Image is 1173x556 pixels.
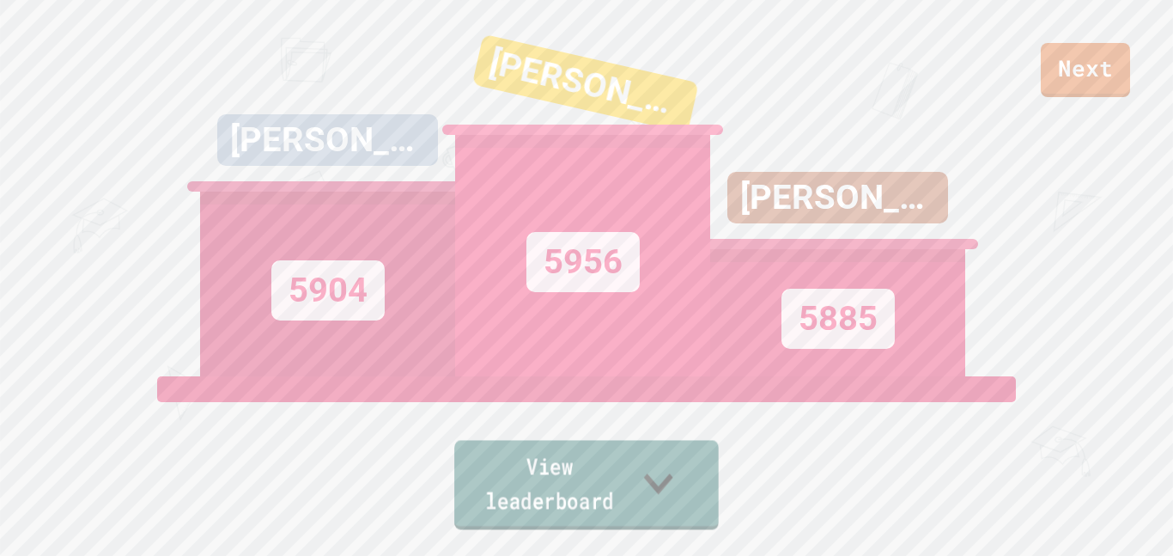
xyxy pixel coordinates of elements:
a: Next [1041,43,1130,97]
div: [PERSON_NAME] [727,172,948,223]
div: [PERSON_NAME] [472,34,699,132]
div: 5885 [781,289,895,349]
div: [PERSON_NAME] [217,114,438,166]
div: 5956 [526,232,640,292]
a: View leaderboard [454,440,719,529]
div: 5904 [271,260,385,321]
